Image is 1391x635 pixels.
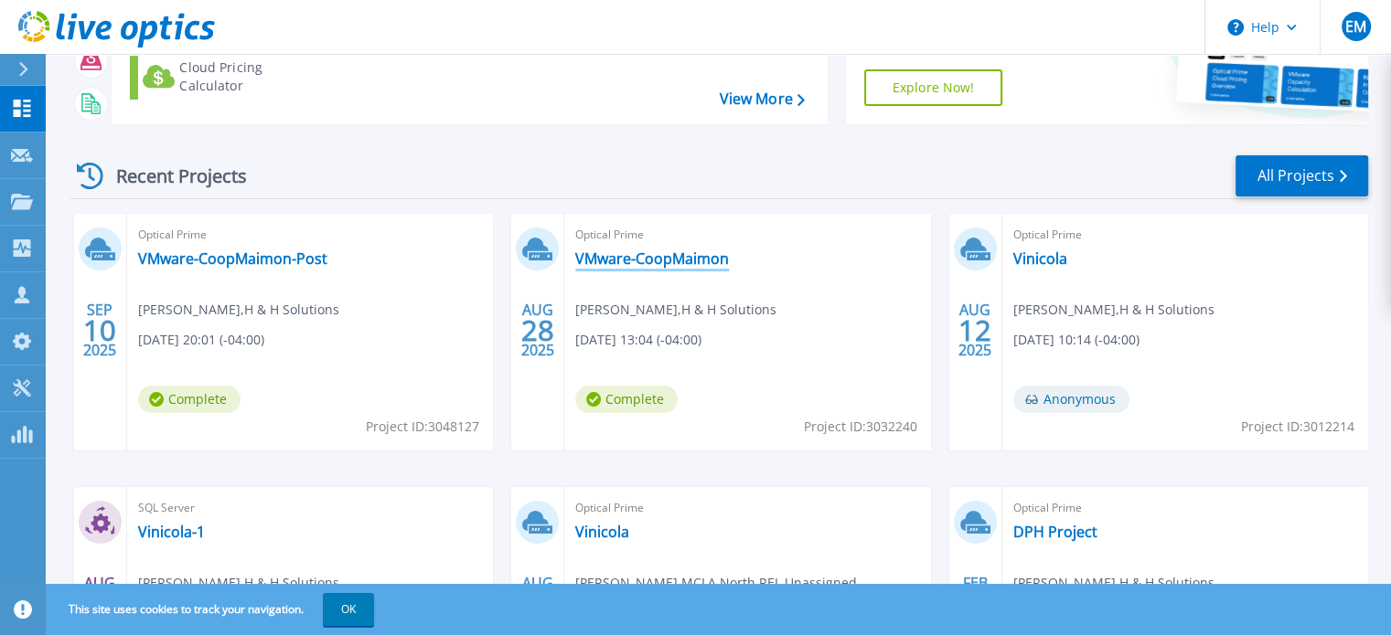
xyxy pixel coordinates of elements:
[138,300,339,320] span: [PERSON_NAME] , H & H Solutions
[575,498,919,518] span: Optical Prime
[719,90,804,108] a: View More
[1241,417,1354,437] span: Project ID: 3012214
[1013,225,1357,245] span: Optical Prime
[70,153,272,198] div: Recent Projects
[138,573,339,593] span: [PERSON_NAME] , H & H Solutions
[138,386,241,413] span: Complete
[179,58,326,95] div: Cloud Pricing Calculator
[575,573,930,613] span: [PERSON_NAME] , MCLA North REL Unassigned [GEOGRAPHIC_DATA]
[1013,249,1067,268] a: Vinicola
[804,417,917,437] span: Project ID: 3032240
[575,300,776,320] span: [PERSON_NAME] , H & H Solutions
[1013,523,1097,541] a: DPH Project
[575,249,729,268] a: VMware-CoopMaimon
[1013,330,1140,350] span: [DATE] 10:14 (-04:00)
[520,297,555,364] div: AUG 2025
[1236,155,1368,196] a: All Projects
[138,523,205,541] a: Vinicola-1
[138,249,327,268] a: VMware-CoopMaimon-Post
[138,225,482,245] span: Optical Prime
[138,330,264,350] span: [DATE] 20:01 (-04:00)
[864,69,1003,106] a: Explore Now!
[82,297,117,364] div: SEP 2025
[575,386,678,413] span: Complete
[1013,498,1357,518] span: Optical Prime
[366,417,479,437] span: Project ID: 3048127
[323,593,374,626] button: OK
[575,523,629,541] a: Vinicola
[1345,19,1366,34] span: EM
[521,323,554,338] span: 28
[83,323,116,338] span: 10
[50,593,374,626] span: This site uses cookies to track your navigation.
[1013,386,1129,413] span: Anonymous
[575,330,701,350] span: [DATE] 13:04 (-04:00)
[138,498,482,518] span: SQL Server
[1013,573,1214,593] span: [PERSON_NAME] , H & H Solutions
[130,54,334,100] a: Cloud Pricing Calculator
[575,225,919,245] span: Optical Prime
[958,323,991,338] span: 12
[958,297,992,364] div: AUG 2025
[1013,300,1214,320] span: [PERSON_NAME] , H & H Solutions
